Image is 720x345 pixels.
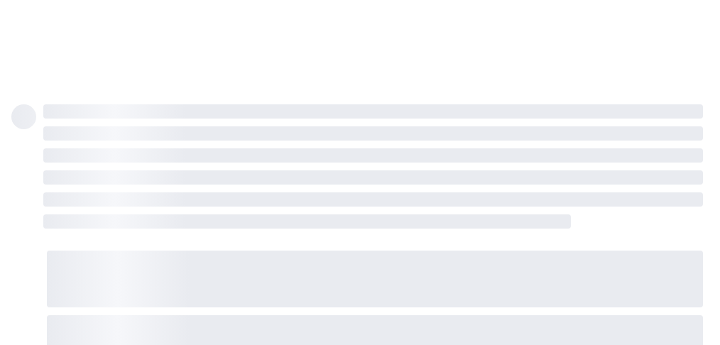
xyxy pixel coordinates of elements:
[43,192,703,207] span: ‌
[47,251,703,307] span: ‌
[11,104,36,129] span: ‌
[43,148,703,163] span: ‌
[43,214,571,229] span: ‌
[43,126,703,141] span: ‌
[43,170,703,185] span: ‌
[43,104,703,119] span: ‌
